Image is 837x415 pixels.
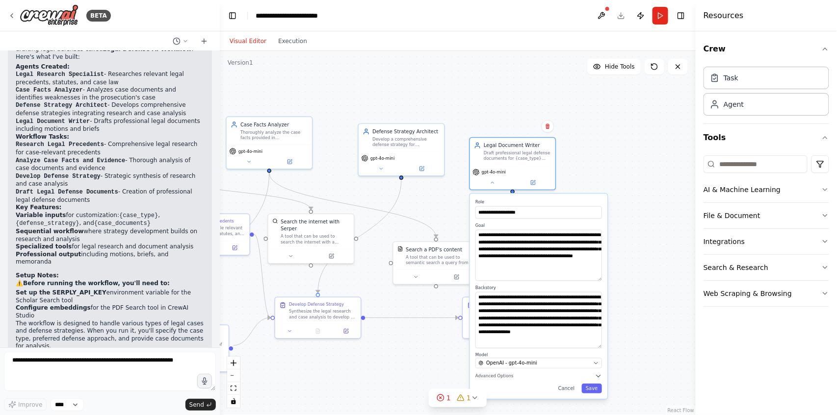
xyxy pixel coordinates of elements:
[157,342,224,353] div: Conduct a thorough analysis of the case documents and evidence for {case_type}. Review {case_docu...
[16,173,101,180] code: Develop Defense Strategy
[402,165,442,173] button: Open in side panel
[704,124,829,151] button: Tools
[674,9,688,23] button: Hide right sidebar
[437,273,476,281] button: Open in side panel
[16,220,79,227] code: {defense_strategy}
[462,297,549,339] div: Draft Legal Defense DocumentsDraft comprehensive legal defense documents based on the developed s...
[23,280,170,287] strong: Before running the workflow, you'll need to:
[272,219,278,224] img: SerperDevTool
[303,327,333,335] button: No output available
[16,71,104,78] code: Legal Research Specialist
[724,73,738,83] div: Task
[223,244,247,252] button: Open in side panel
[254,231,271,321] g: Edge from 9afb2a42-d0a4-4c80-8cae-4778ae226d66 to 5b4ddfff-69c2-4403-872c-f9ce7d64ecc2
[446,393,451,403] span: 1
[397,246,403,251] img: PDFSearchTool
[16,189,118,196] code: Draft Legal Defense Documents
[196,35,212,47] button: Start a new chat
[224,35,272,47] button: Visual Editor
[605,63,635,71] span: Hide Tools
[16,305,91,312] strong: Configure embeddings
[16,86,204,102] li: - Analyzes case documents and identifies weaknesses in the prosecution's case
[227,395,240,408] button: toggle interactivity
[272,35,313,47] button: Execution
[484,142,551,149] div: Legal Document Writer
[475,285,602,291] label: Backstory
[157,329,224,341] div: Analyze Case Facts and Evidence
[475,223,602,228] label: Goal
[16,204,61,211] strong: Key Features:
[16,189,204,204] li: - Creation of professional legal defense documents
[148,173,314,210] g: Edge from 29779919-68e2-4880-9294-acb5ef5c87a1 to 20372aed-c5d0-42b0-9c1e-6d2c2ee0f14c
[281,219,349,232] div: Search the internet with Serper
[16,212,66,219] strong: Variable inputs
[314,180,405,293] g: Edge from a25739b4-34ea-4006-b875-110511bc8198 to 5b4ddfff-69c2-4403-872c-f9ce7d64ecc2
[513,178,552,187] button: Open in side panel
[724,99,744,109] div: Agent
[163,214,250,256] div: Research Legal PrecedentsResearch and compile relevant legal precedents, statutes, and case law f...
[312,252,351,260] button: Open in side panel
[704,281,829,306] button: Web Scraping & Browsing
[86,10,111,22] div: BETA
[16,290,204,305] li: environment variable for the Scholar Search tool
[238,148,262,154] span: gpt-4o-mini
[482,170,506,175] span: gpt-4o-mini
[16,251,81,258] strong: Professional output
[189,401,204,409] span: Send
[233,314,270,349] g: Edge from a2dfd090-5662-4949-967b-89ae7159b7d4 to 5b4ddfff-69c2-4403-872c-f9ce7d64ecc2
[18,401,42,409] span: Improve
[16,134,69,141] strong: Workflow Tasks:
[475,373,514,379] span: Advanced Options
[704,35,829,63] button: Crew
[475,352,602,358] label: Model
[185,399,216,411] button: Send
[16,71,204,86] li: - Researches relevant legal precedents, statutes, and case law
[228,59,253,67] div: Version 1
[240,129,308,141] div: Thoroughly analyze the case facts provided in {case_documents}, identify weaknesses in the prosec...
[270,158,309,166] button: Open in side panel
[484,150,551,162] div: Draft professional legal defense documents for {case_type} including motions, briefs, and memoran...
[392,241,479,285] div: PDFSearchToolSearch a PDF's contentA tool that can be used to semantic search a query from a PDF'...
[467,393,471,403] span: 1
[202,361,226,369] button: Open in side panel
[486,360,537,366] span: OpenAI - gpt-4o-mini
[704,203,829,228] button: File & Document
[406,246,462,253] div: Search a PDF's content
[256,11,340,21] nav: breadcrumb
[704,177,829,202] button: AI & Machine Learning
[275,297,362,339] div: Develop Defense StrategySynthesize the legal research and case analysis to develop a comprehensiv...
[16,228,83,235] strong: Sequential workflow
[704,255,829,280] button: Search & Research
[289,302,344,307] div: Develop Defense Strategy
[227,369,240,382] button: zoom out
[281,234,349,245] div: A tool that can be used to search the internet with a search_query. Supports different search typ...
[20,4,78,26] img: Logo
[704,151,829,315] div: Tools
[16,244,72,250] strong: Specialized tools
[16,212,204,228] li: for customization: , , and
[4,398,47,411] button: Improve
[16,87,83,94] code: Case Facts Analyzer
[142,325,229,372] div: Analyze Case Facts and EvidenceConduct a thorough analysis of the case documents and evidence for...
[16,290,106,296] strong: Set up the SERPLY_API_KEY
[358,123,445,176] div: Defense Strategy ArchitectDevelop a comprehensive defense strategy for {case_type} based on legal...
[582,384,602,393] button: Save
[16,228,204,244] li: where strategy development builds on research and analysis
[475,199,602,205] label: Role
[16,102,107,109] code: Defense Strategy Architect
[169,35,192,47] button: Switch to previous chat
[178,219,234,224] div: Research Legal Precedents
[704,63,829,123] div: Crew
[429,389,487,407] button: 11
[554,384,579,393] button: Cancel
[16,102,204,118] li: - Develops comprehensive defense strategies integrating research and case analysis
[94,220,151,227] code: {case_documents}
[16,244,204,251] li: for legal research and document analysis
[16,280,204,288] p: ⚠️
[226,9,239,23] button: Hide left sidebar
[16,305,204,320] li: for the PDF Search tool in CrewAI Studio
[227,357,240,369] button: zoom in
[366,314,459,321] g: Edge from 5b4ddfff-69c2-4403-872c-f9ce7d64ecc2 to 9e66db18-79a1-4bd9-b402-7e1fac02fa30
[668,408,694,413] a: React Flow attribution
[266,173,440,238] g: Edge from c236507a-3f4d-45ba-b305-0094b981fe1d to 7cb3565e-1ed4-4c49-bb8e-a6e7f42e0be0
